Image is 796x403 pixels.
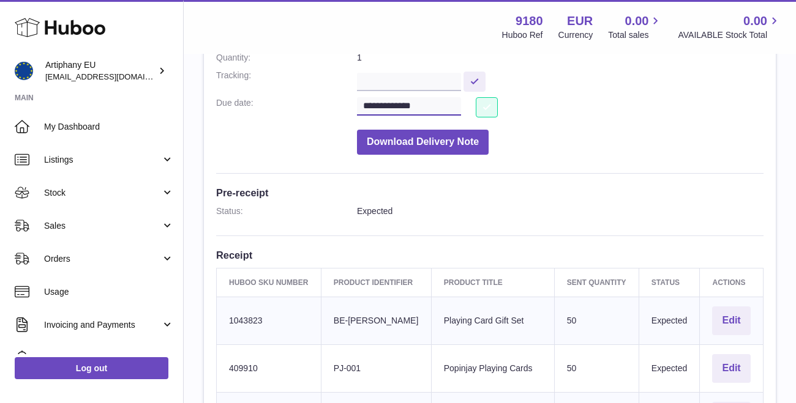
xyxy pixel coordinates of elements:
span: [EMAIL_ADDRESS][DOMAIN_NAME] [45,72,180,81]
th: Product title [431,268,554,297]
span: Invoicing and Payments [44,319,161,331]
span: Total sales [608,29,663,41]
span: 0.00 [625,13,649,29]
td: 409910 [217,344,321,392]
td: Expected [639,344,700,392]
div: Huboo Ref [502,29,543,41]
h3: Pre-receipt [216,186,764,199]
div: Artiphany EU [45,59,156,83]
button: Edit [712,306,750,335]
img: artiphany@artiphany.eu [15,62,33,80]
td: 1043823 [217,297,321,345]
td: Popinjay Playing Cards [431,344,554,392]
dt: Tracking: [216,70,357,91]
span: Usage [44,286,174,298]
dt: Due date: [216,97,357,117]
a: Log out [15,357,168,379]
div: Currency [558,29,593,41]
button: Download Delivery Note [357,130,489,155]
a: 0.00 Total sales [608,13,663,41]
th: Actions [700,268,764,297]
td: 50 [554,297,639,345]
span: Stock [44,187,161,199]
span: My Dashboard [44,121,174,133]
td: 50 [554,344,639,392]
a: 0.00 AVAILABLE Stock Total [678,13,781,41]
span: Sales [44,220,161,232]
td: BE-[PERSON_NAME] [321,297,431,345]
dd: Expected [357,205,764,217]
strong: 9180 [516,13,543,29]
td: Expected [639,297,700,345]
dt: Status: [216,205,357,217]
span: 0.00 [743,13,767,29]
th: Sent Quantity [554,268,639,297]
td: PJ-001 [321,344,431,392]
h3: Receipt [216,248,764,262]
th: Product Identifier [321,268,431,297]
td: Playing Card Gift Set [431,297,554,345]
span: AVAILABLE Stock Total [678,29,781,41]
button: Edit [712,354,750,383]
dd: 1 [357,52,764,64]
span: Listings [44,154,161,166]
th: Status [639,268,700,297]
dt: Quantity: [216,52,357,64]
span: Cases [44,352,174,364]
strong: EUR [567,13,593,29]
span: Orders [44,253,161,265]
th: Huboo SKU Number [217,268,321,297]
